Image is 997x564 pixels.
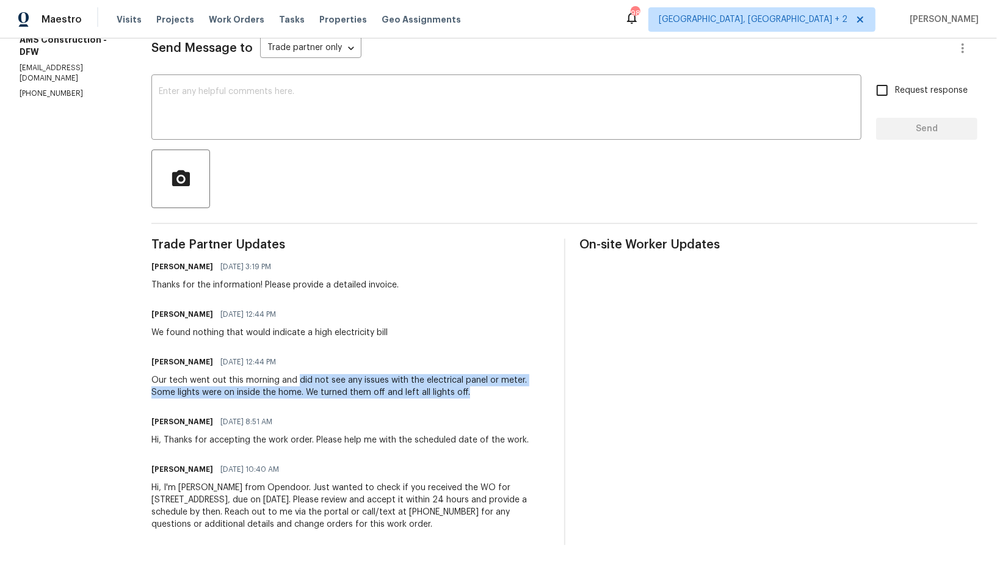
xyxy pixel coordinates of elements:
[42,13,82,26] span: Maestro
[260,38,361,59] div: Trade partner only
[319,13,367,26] span: Properties
[220,356,276,368] span: [DATE] 12:44 PM
[382,13,461,26] span: Geo Assignments
[151,356,213,368] h6: [PERSON_NAME]
[20,89,122,99] p: [PHONE_NUMBER]
[151,463,213,475] h6: [PERSON_NAME]
[151,42,253,54] span: Send Message to
[659,13,847,26] span: [GEOGRAPHIC_DATA], [GEOGRAPHIC_DATA] + 2
[220,463,279,475] span: [DATE] 10:40 AM
[151,279,399,291] div: Thanks for the information! Please provide a detailed invoice.
[20,63,122,84] p: [EMAIL_ADDRESS][DOMAIN_NAME]
[631,7,639,20] div: 98
[151,482,549,530] div: Hi, I'm [PERSON_NAME] from Opendoor. Just wanted to check if you received the WO for [STREET_ADDR...
[151,416,213,428] h6: [PERSON_NAME]
[151,374,549,399] div: Our tech went out this morning and did not see any issues with the electrical panel or meter. Som...
[117,13,142,26] span: Visits
[151,327,388,339] div: We found nothing that would indicate a high electricity bill
[151,434,529,446] div: Hi, Thanks for accepting the work order. Please help me with the scheduled date of the work.
[209,13,264,26] span: Work Orders
[220,416,272,428] span: [DATE] 8:51 AM
[220,261,271,273] span: [DATE] 3:19 PM
[580,239,977,251] span: On-site Worker Updates
[151,239,549,251] span: Trade Partner Updates
[151,261,213,273] h6: [PERSON_NAME]
[151,308,213,320] h6: [PERSON_NAME]
[220,308,276,320] span: [DATE] 12:44 PM
[156,13,194,26] span: Projects
[279,15,305,24] span: Tasks
[905,13,979,26] span: [PERSON_NAME]
[895,84,968,97] span: Request response
[20,34,122,58] h5: AMS Construction - DFW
